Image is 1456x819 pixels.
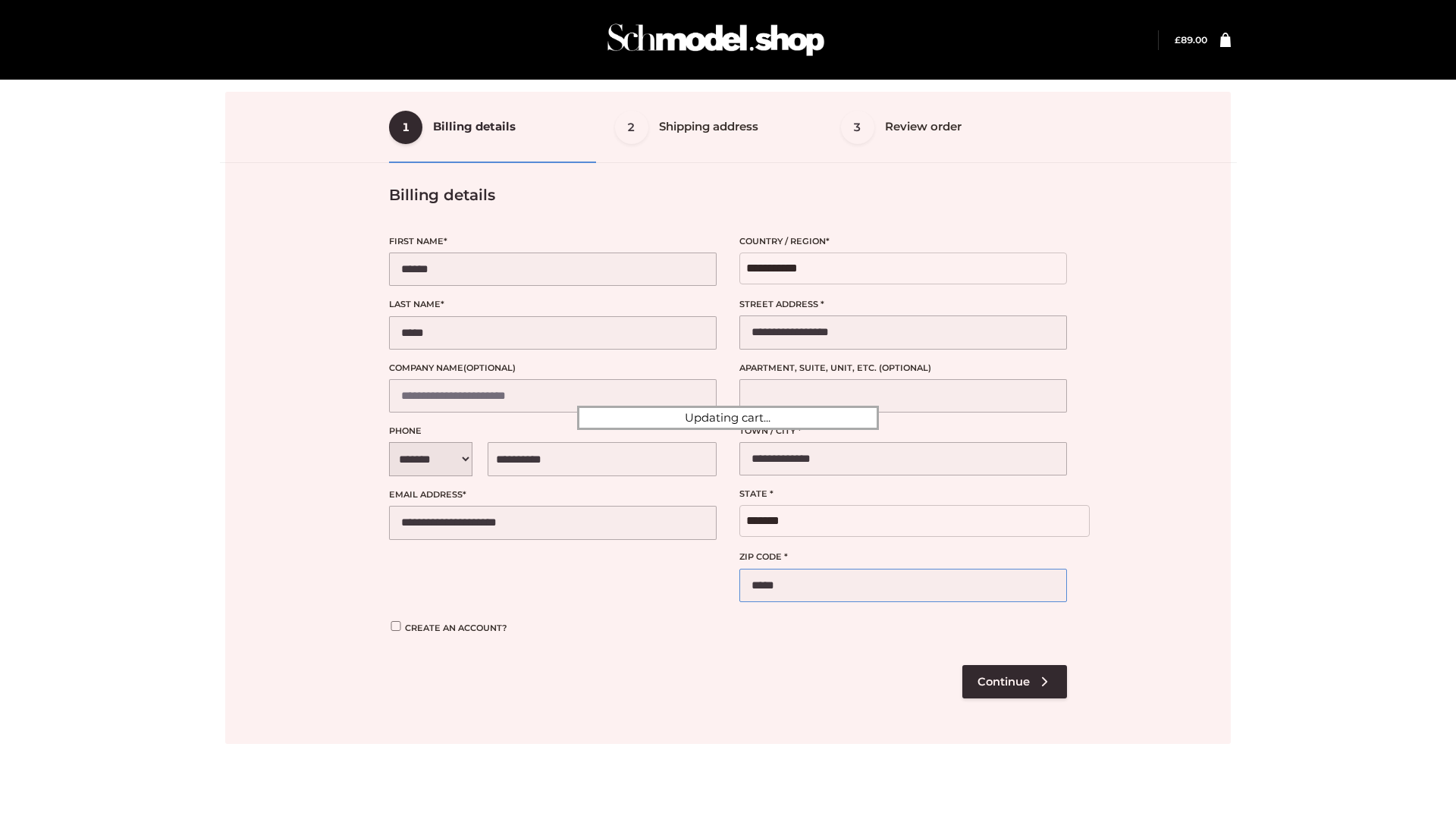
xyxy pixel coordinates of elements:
a: £89.00 [1175,34,1207,45]
span: £ [1175,34,1181,45]
bdi: 89.00 [1175,34,1207,45]
img: Schmodel Admin 964 [602,10,830,70]
div: Updating cart... [577,406,879,430]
